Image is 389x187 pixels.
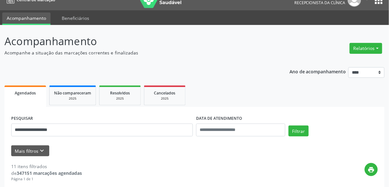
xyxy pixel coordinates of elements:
div: de [11,170,82,176]
p: Ano de acompanhamento [290,67,346,75]
button: Relatórios [350,43,382,54]
i: keyboard_arrow_down [39,147,46,154]
a: Acompanhamento [2,12,51,25]
button: print [365,163,378,176]
a: Beneficiários [57,12,94,24]
div: 2025 [104,96,136,101]
label: DATA DE ATENDIMENTO [196,114,242,124]
strong: 347151 marcações agendadas [17,170,82,176]
div: 11 itens filtrados [11,163,82,170]
p: Acompanhe a situação das marcações correntes e finalizadas [4,49,271,56]
i: print [368,166,375,173]
div: Página 1 de 1 [11,176,82,182]
div: 2025 [54,96,91,101]
span: Agendados [15,90,36,96]
label: PESQUISAR [11,114,33,124]
div: 2025 [149,96,181,101]
span: Não compareceram [54,90,91,96]
button: Filtrar [289,126,309,136]
p: Acompanhamento [4,33,271,49]
button: Mais filtroskeyboard_arrow_down [11,145,49,157]
span: Cancelados [154,90,176,96]
span: Resolvidos [110,90,130,96]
